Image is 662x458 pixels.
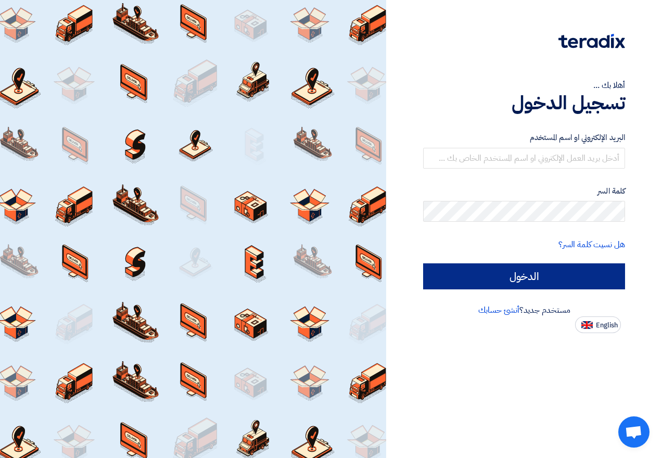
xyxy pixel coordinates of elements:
[581,321,593,329] img: en-US.png
[423,132,625,144] label: البريد الإلكتروني او اسم المستخدم
[618,416,650,448] a: Open chat
[596,322,618,329] span: English
[423,92,625,115] h1: تسجيل الدخول
[558,238,625,251] a: هل نسيت كلمة السر؟
[423,79,625,92] div: أهلا بك ...
[575,316,621,333] button: English
[423,185,625,197] label: كلمة السر
[423,304,625,316] div: مستخدم جديد؟
[423,263,625,289] input: الدخول
[423,148,625,169] input: أدخل بريد العمل الإلكتروني او اسم المستخدم الخاص بك ...
[478,304,519,316] a: أنشئ حسابك
[558,34,625,48] img: Teradix logo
